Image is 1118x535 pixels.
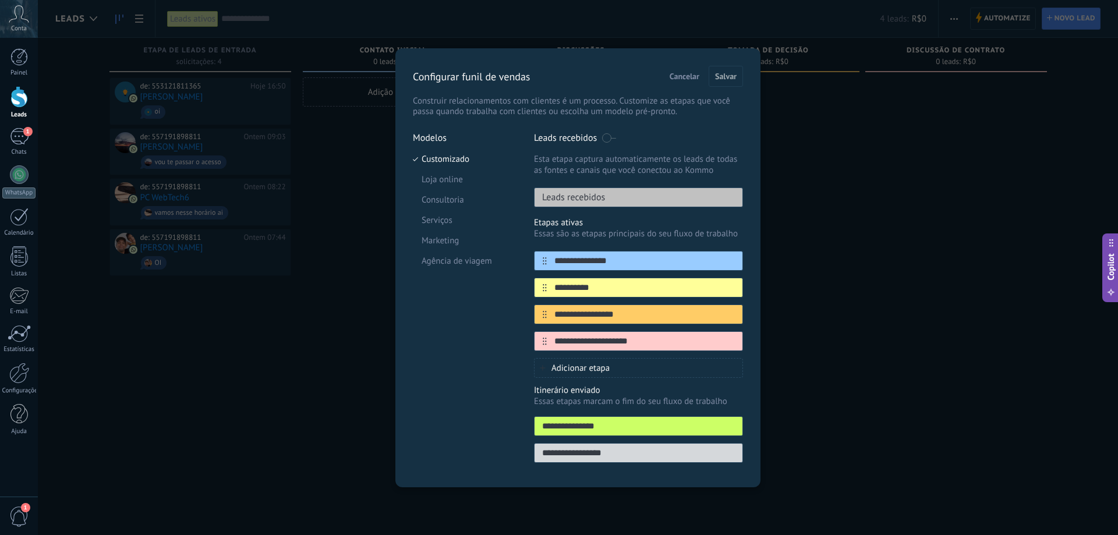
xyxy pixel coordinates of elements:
div: E-mail [2,308,36,316]
span: 1 [23,127,33,136]
div: Calendário [2,229,36,237]
p: Essas são as etapas principais do seu fluxo de trabalho [534,228,743,239]
span: Copilot [1105,253,1117,280]
button: Cancelar [664,68,705,85]
li: Loja online [413,169,516,190]
li: Consultoria [413,190,516,210]
p: Etapas ativas [534,217,743,228]
div: Estatísticas [2,346,36,353]
span: 1 [21,503,30,512]
p: Leads recebidos [535,192,605,203]
span: Adicionar etapa [551,363,610,374]
li: Customizado [413,149,516,169]
span: Conta [11,25,27,33]
div: Chats [2,148,36,156]
div: Listas [2,270,36,278]
button: Salvar [709,66,743,87]
div: Ajuda [2,428,36,435]
li: Marketing [413,231,516,251]
p: Configurar funil de vendas [413,70,530,83]
p: Essas etapas marcam o fim do seu fluxo de trabalho [534,396,743,407]
li: Serviços [413,210,516,231]
div: Configurações [2,387,36,395]
p: Itinerário enviado [534,385,743,396]
div: Painel [2,69,36,77]
span: Cancelar [670,72,699,80]
p: Esta etapa captura automaticamente os leads de todas as fontes e canais que você conectou ao Kommo [534,154,743,176]
li: Agência de viagem [413,251,516,271]
div: Leads [2,111,36,119]
span: Salvar [715,72,737,80]
div: WhatsApp [2,187,36,199]
p: Leads recebidos [534,132,597,144]
p: Construir relacionamentos com clientes é um processo. Customize as etapas que você passa quando t... [413,96,743,117]
p: Modelos [413,132,516,144]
